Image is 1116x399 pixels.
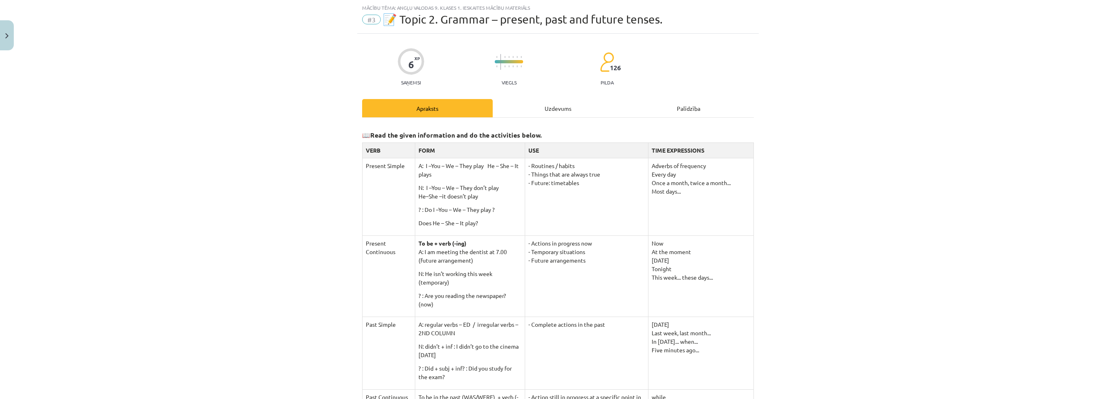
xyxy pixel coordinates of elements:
[362,99,493,117] div: Apraksts
[509,65,509,67] img: icon-short-line-57e1e144782c952c97e751825c79c345078a6d821885a25fce030b3d8c18986b.svg
[509,56,509,58] img: icon-short-line-57e1e144782c952c97e751825c79c345078a6d821885a25fce030b3d8c18986b.svg
[525,142,648,158] th: USE
[418,270,522,287] p: N: He isn’t working this week (temporary)
[362,125,754,140] h3: 📖
[383,13,663,26] span: 📝 Topic 2. Grammar – present, past and future tenses.
[418,183,522,201] p: N: I –You – We – They don’t play He–She –it doesn’t play
[601,80,614,85] p: pilda
[414,56,420,60] span: XP
[418,205,522,214] p: ? : Do I –You – We – They play ?
[525,317,648,389] td: - Complete actions in the past
[493,99,623,117] div: Uzdevums
[525,235,648,317] td: - Actions in progress now - Temporary situations - Future arrangements
[610,64,621,71] span: 126
[415,142,525,158] th: FORM
[418,342,522,359] p: N: didn’t + inf : I didn’t go to the cinema [DATE]
[408,59,414,70] div: 6
[5,33,9,39] img: icon-close-lesson-0947bae3869378f0d4975bcd49f059093ad1ed9edebbc8119c70593378902aed.svg
[362,15,381,24] span: #3
[363,142,415,158] th: VERB
[504,65,505,67] img: icon-short-line-57e1e144782c952c97e751825c79c345078a6d821885a25fce030b3d8c18986b.svg
[648,158,753,235] td: Adverbs of frequency Every day Once a month, twice a month... Most days...
[500,54,501,70] img: icon-long-line-d9ea69661e0d244f92f715978eff75569469978d946b2353a9bb055b3ed8787d.svg
[496,65,497,67] img: icon-short-line-57e1e144782c952c97e751825c79c345078a6d821885a25fce030b3d8c18986b.svg
[648,142,753,158] th: TIME EXPRESSIONS
[600,52,614,72] img: students-c634bb4e5e11cddfef0936a35e636f08e4e9abd3cc4e673bd6f9a4125e45ecb1.svg
[418,291,522,308] p: ? : Are you reading the newspaper? (now)
[648,317,753,389] td: [DATE] Last week, last month... In [DATE]... when... Five minutes ago...
[362,5,754,11] div: Mācību tēma: Angļu valodas 9. klases 1. ieskaites mācību materiāls
[398,80,424,85] p: Saņemsi
[502,80,517,85] p: Viegls
[370,131,542,139] strong: Read the given information and do the activities below.
[363,158,415,235] td: Present Simple
[418,239,466,247] b: To be + verb (-ing)
[418,320,522,337] p: A: regular verbs – ED / irregular verbs – 2ND COLUMN
[418,364,522,381] p: ? : Did + subj + inf? : Did you study for the exam?
[363,235,415,317] td: Present Continuous
[363,317,415,389] td: Past Simple
[525,158,648,235] td: - Routines / habits - Things that are always true - Future: timetables
[418,248,522,265] p: A: I am meeting the dentist at 7.00 (future arrangement)
[418,219,522,227] p: Does He – She – It play?
[623,99,754,117] div: Palīdzība
[504,56,505,58] img: icon-short-line-57e1e144782c952c97e751825c79c345078a6d821885a25fce030b3d8c18986b.svg
[648,235,753,317] td: Now At the moment [DATE] Tonight This week... these days...
[496,56,497,58] img: icon-short-line-57e1e144782c952c97e751825c79c345078a6d821885a25fce030b3d8c18986b.svg
[418,162,522,179] p: A: I –You – We – They play He – She – It plays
